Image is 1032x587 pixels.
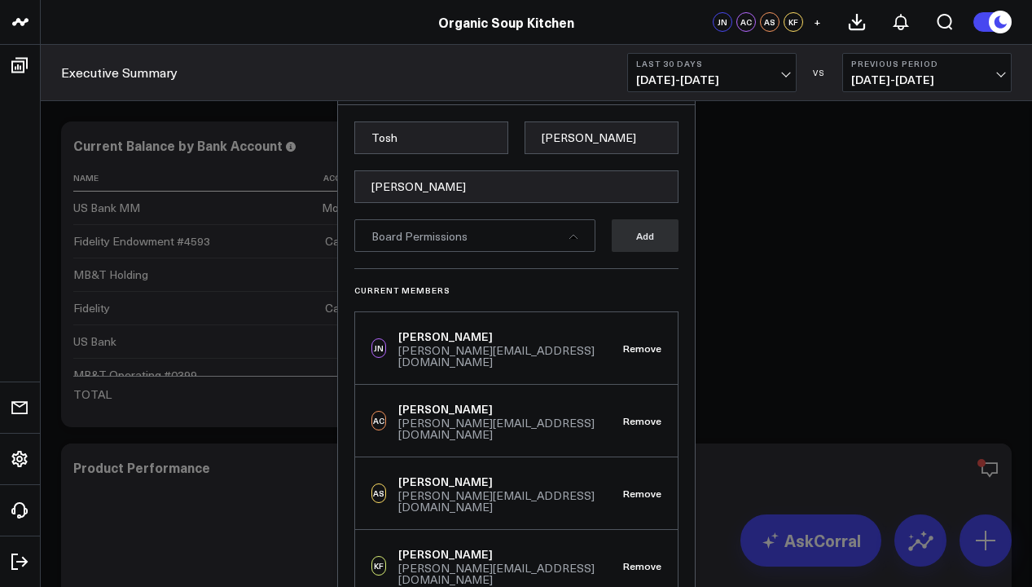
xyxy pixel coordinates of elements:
[398,345,622,368] div: [PERSON_NAME][EMAIL_ADDRESS][DOMAIN_NAME]
[627,53,797,92] button: Last 30 Days[DATE]-[DATE]
[398,563,622,585] div: [PERSON_NAME][EMAIL_ADDRESS][DOMAIN_NAME]
[851,73,1003,86] span: [DATE] - [DATE]
[805,68,834,77] div: VS
[636,73,788,86] span: [DATE] - [DATE]
[713,12,732,32] div: JN
[398,490,622,513] div: [PERSON_NAME][EMAIL_ADDRESS][DOMAIN_NAME]
[398,474,622,490] div: [PERSON_NAME]
[636,59,788,68] b: Last 30 Days
[354,285,678,295] h3: Current Members
[398,329,622,345] div: [PERSON_NAME]
[354,170,678,203] input: Type email
[623,415,661,426] button: Remove
[784,12,803,32] div: KF
[525,121,678,154] input: Last name
[398,546,622,563] div: [PERSON_NAME]
[736,12,756,32] div: AC
[851,59,1003,68] b: Previous Period
[371,228,468,244] span: Board Permissions
[438,13,574,31] a: Organic Soup Kitchen
[623,342,661,354] button: Remove
[842,53,1012,92] button: Previous Period[DATE]-[DATE]
[623,560,661,572] button: Remove
[623,488,661,499] button: Remove
[398,417,622,440] div: [PERSON_NAME][EMAIL_ADDRESS][DOMAIN_NAME]
[807,12,827,32] button: +
[814,16,821,28] span: +
[371,483,387,503] div: AS
[760,12,779,32] div: AS
[371,338,387,358] div: JN
[354,121,508,154] input: First name
[398,401,622,417] div: [PERSON_NAME]
[371,556,387,576] div: KF
[612,219,678,252] button: Add
[371,411,387,430] div: AC
[61,64,178,82] a: Executive Summary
